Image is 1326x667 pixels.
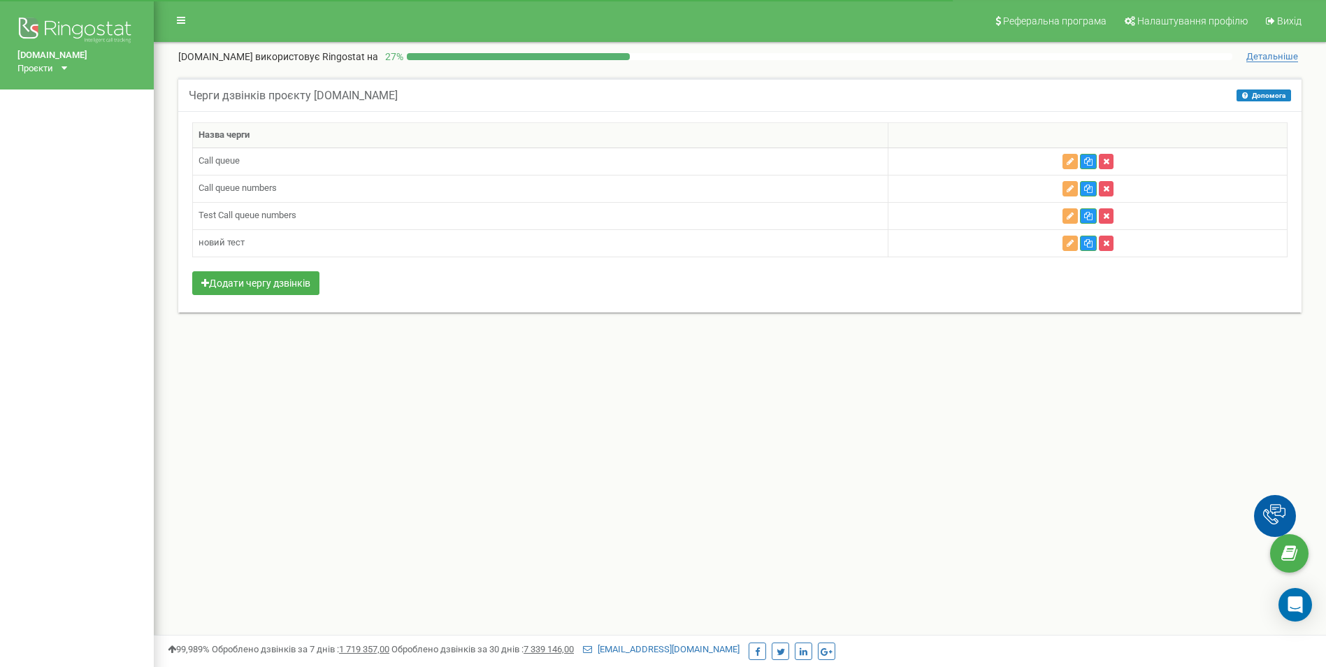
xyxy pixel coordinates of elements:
td: Call queue [193,148,888,175]
span: Оброблено дзвінків за 7 днів : [212,644,389,654]
a: [EMAIL_ADDRESS][DOMAIN_NAME] [583,644,740,654]
span: 99,989% [168,644,210,654]
span: Вихід [1277,15,1302,27]
a: [DOMAIN_NAME] [17,49,136,62]
span: Налаштування профілю [1137,15,1248,27]
td: новий тест [193,229,888,257]
img: Ringostat logo [17,14,136,49]
u: 1 719 357,00 [339,644,389,654]
th: Назва черги [193,123,888,148]
u: 7 339 146,00 [524,644,574,654]
div: Проєкти [17,62,53,76]
div: Open Intercom Messenger [1278,588,1312,622]
p: 27 % [378,50,407,64]
button: Додати чергу дзвінків [192,271,319,295]
span: Реферальна програма [1003,15,1107,27]
span: Оброблено дзвінків за 30 днів : [391,644,574,654]
td: Call queue numbers [193,175,888,202]
span: Детальніше [1246,51,1298,62]
p: [DOMAIN_NAME] [178,50,378,64]
button: Допомога [1237,89,1291,101]
h5: Черги дзвінків проєкту [DOMAIN_NAME] [189,89,398,102]
td: Test Call queue numbers [193,202,888,229]
span: використовує Ringostat на [255,51,378,62]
